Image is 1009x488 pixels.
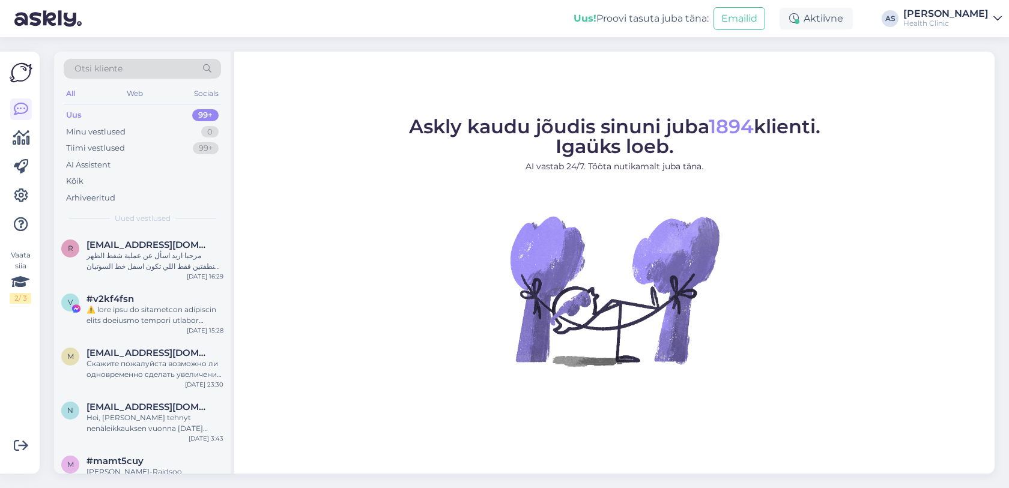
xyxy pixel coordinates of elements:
div: Uus [66,109,82,121]
div: All [64,86,77,101]
div: Vaata siia [10,250,31,304]
div: 99+ [192,109,219,121]
div: 0 [201,126,219,138]
div: AS [882,10,898,27]
div: [DATE] 23:30 [185,380,223,389]
p: AI vastab 24/7. Tööta nutikamalt juba täna. [409,160,820,173]
div: Socials [192,86,221,101]
div: [DATE] 15:28 [187,326,223,335]
div: Hei, [PERSON_NAME] tehnyt nenäleikkauksen vuonna [DATE] kotimaassani, mutta en ole täysin tyytyvä... [86,412,223,434]
div: Kõik [66,175,83,187]
a: [PERSON_NAME]Health Clinic [903,9,1002,28]
span: r [68,244,73,253]
div: مرحبا اريد اسأل عن عملية شفط الظهر لمنطقتين فقط اللي تكون اسفل خط السوتيان كم تكلف [86,250,223,272]
div: Tiimi vestlused [66,142,125,154]
img: Askly Logo [10,61,32,84]
div: [PERSON_NAME] [903,9,989,19]
span: n [67,406,73,415]
div: ⚠️ lore ipsu do sitametcon adipiscin elits doeiusmo tempori utlabor etdolo magnaaliq: enima://min... [86,304,223,326]
div: Aktiivne [780,8,853,29]
div: Health Clinic [903,19,989,28]
span: roma.nabeel@yahoo.com [86,239,211,250]
span: Otsi kliente [74,62,123,75]
img: No Chat active [506,182,723,399]
div: Minu vestlused [66,126,126,138]
div: [PERSON_NAME]-Raidsoo [86,466,223,477]
span: midlis.clean@gmail.com [86,348,211,358]
span: v [68,298,73,307]
span: Uued vestlused [115,213,171,224]
b: Uus! [574,13,596,24]
div: [DATE] 16:29 [187,272,223,281]
div: Скажите пожалуйста возможно ли одновременно сделать увеличение груди и абдоминопластику? Если да,... [86,358,223,380]
span: #v2kf4fsn [86,294,134,304]
div: 2 / 3 [10,293,31,304]
div: Proovi tasuta juba täna: [574,11,709,26]
span: #mamt5cuy [86,456,144,466]
span: 1894 [709,115,754,138]
div: Arhiveeritud [66,192,115,204]
div: AI Assistent [66,159,111,171]
span: m [67,460,74,469]
div: Web [124,86,145,101]
span: Askly kaudu jõudis sinuni juba klienti. Igaüks loeb. [409,115,820,158]
span: nargis.saeedi@hotmail.com [86,402,211,412]
div: [DATE] 3:43 [189,434,223,443]
div: 99+ [193,142,219,154]
button: Emailid [714,7,765,30]
span: m [67,352,74,361]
